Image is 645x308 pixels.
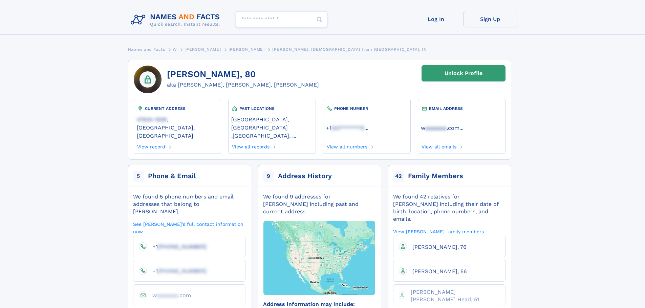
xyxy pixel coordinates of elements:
[421,142,456,149] a: View all emails
[421,125,502,131] a: ...
[137,142,166,149] a: View record
[167,69,319,79] h1: [PERSON_NAME], 80
[147,243,207,250] a: +1[PHONE_NUMBER]
[412,244,467,250] span: [PERSON_NAME], 76
[326,105,407,112] div: PHONE NUMBER
[173,45,177,53] a: W
[133,221,245,235] a: See [PERSON_NAME]'s full contact information now
[137,116,218,139] a: 47834-1506, [GEOGRAPHIC_DATA], [GEOGRAPHIC_DATA]
[167,81,319,89] div: aka [PERSON_NAME], [PERSON_NAME], [PERSON_NAME]
[233,132,296,139] a: [GEOGRAPHIC_DATA], ...
[412,268,467,275] span: [PERSON_NAME], 56
[185,45,221,53] a: [PERSON_NAME]
[231,112,313,142] div: ,
[407,243,467,250] a: [PERSON_NAME], 76
[326,125,407,131] a: ...
[278,171,332,181] div: Address History
[425,125,447,131] span: aaaaaaa
[263,171,274,182] span: 9
[411,289,479,303] span: [PERSON_NAME] [PERSON_NAME] Head, 51
[229,47,265,52] span: [PERSON_NAME]
[185,47,221,52] span: [PERSON_NAME]
[272,47,427,52] span: [PERSON_NAME], [DEMOGRAPHIC_DATA] from [GEOGRAPHIC_DATA], IN
[147,292,191,298] a: waaaaaaa.com
[463,11,517,27] a: Sign Up
[158,243,207,250] span: [PHONE_NUMBER]
[128,11,225,29] img: Logo Names and Facts
[157,292,178,299] span: aaaaaaa
[137,116,167,123] span: 47834-1506
[393,171,404,182] span: 42
[409,11,463,27] a: Log In
[445,66,482,81] div: Unlock Profile
[421,124,459,131] a: waaaaaaa.com
[133,171,144,182] span: 5
[422,65,506,81] a: Unlock Profile
[128,45,165,53] a: Names and Facts
[147,267,207,274] a: +1[PHONE_NUMBER]
[421,105,502,112] div: EMAIL ADDRESS
[263,193,375,215] div: We found 9 addresses for [PERSON_NAME] including past and current address.
[326,142,367,149] a: View all numbers
[231,116,313,131] a: [GEOGRAPHIC_DATA], [GEOGRAPHIC_DATA]
[408,171,463,181] div: Family Members
[231,142,270,149] a: View all records
[133,193,245,215] div: We found 5 phone numbers and email addresses that belong to [PERSON_NAME].
[137,105,218,112] div: CURRENT ADDRESS
[231,105,313,112] div: PAST LOCATIONS
[393,228,484,235] a: View [PERSON_NAME] family members
[236,11,327,27] input: search input
[263,301,375,308] div: Address information may include:
[311,11,327,28] button: Search Button
[393,193,506,223] div: We found 42 relatives for [PERSON_NAME] including their date of birth, location, phone numbers, a...
[148,171,196,181] div: Phone & Email
[173,47,177,52] span: W
[158,268,207,274] span: [PHONE_NUMBER]
[229,45,265,53] a: [PERSON_NAME]
[407,268,467,274] a: [PERSON_NAME], 56
[405,288,500,302] a: [PERSON_NAME] [PERSON_NAME] Head, 51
